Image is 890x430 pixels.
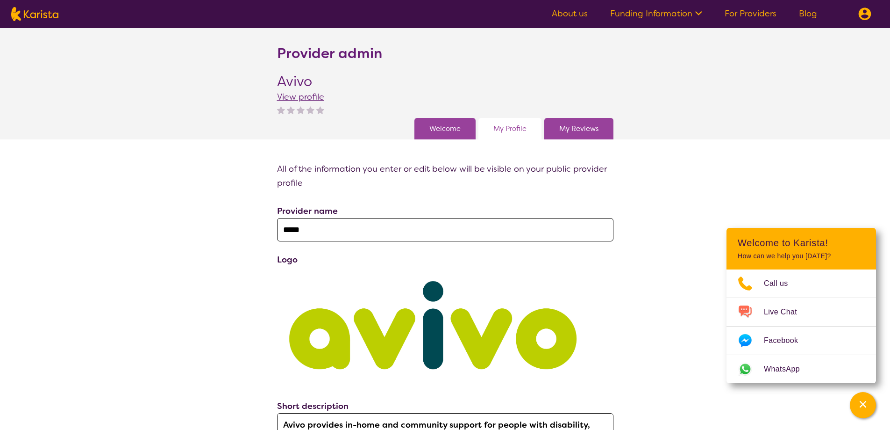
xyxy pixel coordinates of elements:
a: My Reviews [559,122,598,136]
a: View profile [277,91,324,102]
img: nonereviewstar [306,106,314,114]
a: Funding Information [610,8,702,19]
span: Facebook [764,334,809,348]
span: Call us [764,277,799,291]
h2: Avivo [277,73,326,90]
img: Karista logo [11,7,58,21]
label: Logo [277,254,298,265]
img: mzzc4fsnfw527utthw6d.jpg [277,267,589,384]
img: nonereviewstar [287,106,295,114]
a: For Providers [725,8,776,19]
h2: Provider admin [277,45,382,62]
img: menu [858,7,871,21]
button: Channel Menu [850,392,876,418]
p: How can we help you [DATE]? [738,252,865,260]
h2: Welcome to Karista! [738,237,865,248]
a: My Profile [493,122,527,136]
a: Web link opens in a new tab. [726,355,876,383]
a: Blog [799,8,817,19]
div: Channel Menu [726,228,876,383]
label: Short description [277,401,349,412]
img: nonereviewstar [277,106,285,114]
img: nonereviewstar [316,106,324,114]
span: Live Chat [764,305,808,319]
span: WhatsApp [764,362,811,376]
img: nonereviewstar [297,106,305,114]
label: Provider name [277,205,338,217]
a: About us [552,8,588,19]
a: Welcome [429,122,461,136]
p: All of the information you enter or edit below will be visible on your public provider profile [277,162,613,190]
ul: Choose channel [726,270,876,383]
